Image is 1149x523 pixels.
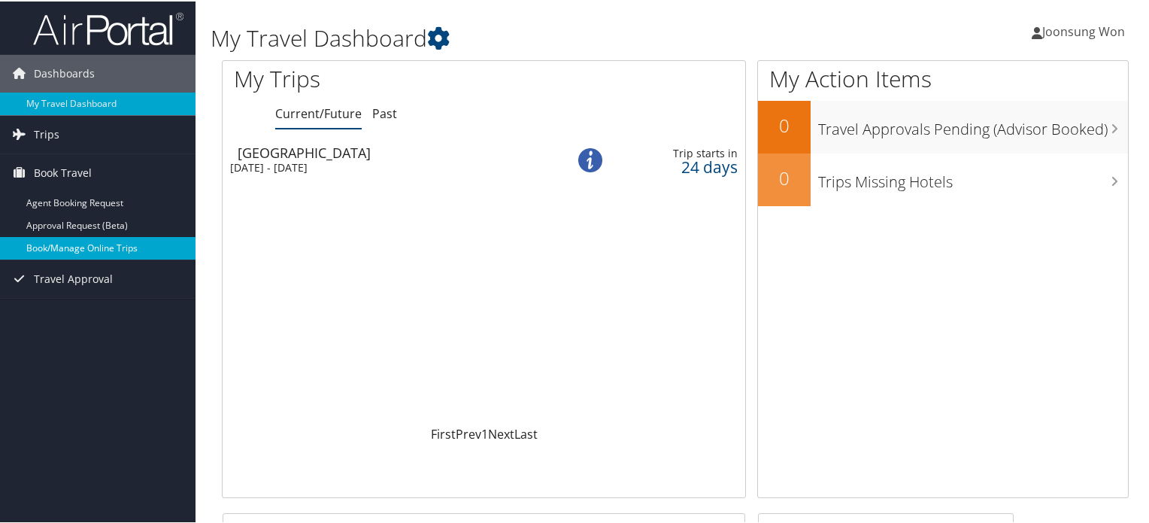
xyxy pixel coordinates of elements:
a: Prev [456,424,481,441]
a: Joonsung Won [1032,8,1140,53]
h2: 0 [758,164,811,190]
div: [GEOGRAPHIC_DATA] [238,144,548,158]
div: Trip starts in [626,145,738,159]
a: 0Trips Missing Hotels [758,152,1128,205]
a: 0Travel Approvals Pending (Advisor Booked) [758,99,1128,152]
h3: Travel Approvals Pending (Advisor Booked) [818,110,1128,138]
a: First [431,424,456,441]
span: Trips [34,114,59,152]
img: airportal-logo.png [33,10,183,45]
span: Book Travel [34,153,92,190]
a: 1 [481,424,488,441]
span: Joonsung Won [1042,22,1125,38]
h2: 0 [758,111,811,137]
a: Current/Future [275,104,362,120]
h1: My Action Items [758,62,1128,93]
span: Dashboards [34,53,95,91]
img: alert-flat-solid-info.png [578,147,602,171]
div: [DATE] - [DATE] [230,160,541,173]
a: Last [514,424,538,441]
div: 24 days [626,159,738,172]
a: Past [372,104,397,120]
h1: My Trips [234,62,517,93]
a: Next [488,424,514,441]
span: Travel Approval [34,259,113,296]
h1: My Travel Dashboard [211,21,830,53]
h3: Trips Missing Hotels [818,163,1128,191]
